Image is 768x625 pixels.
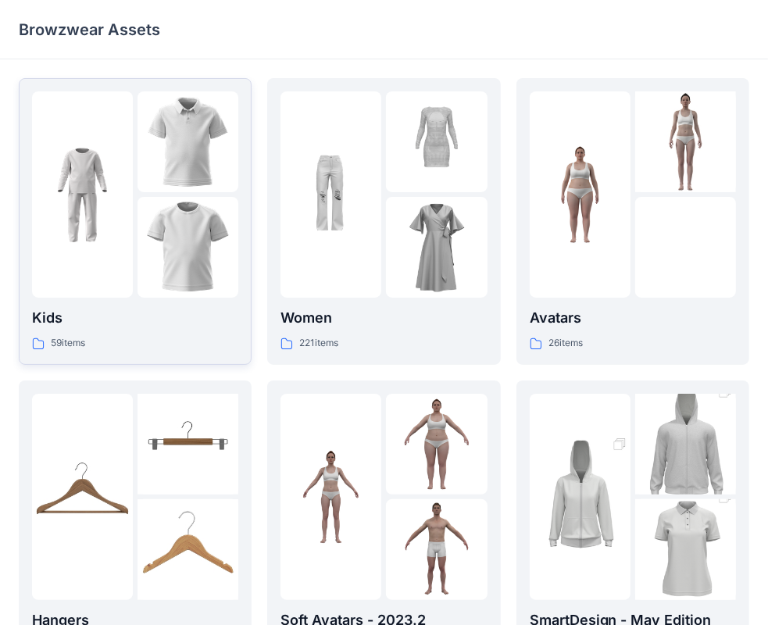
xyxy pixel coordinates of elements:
img: folder 1 [32,145,133,245]
p: Browzwear Assets [19,19,160,41]
p: Women [280,307,487,329]
img: folder 1 [280,145,381,245]
img: folder 2 [138,91,238,192]
img: folder 1 [530,145,630,245]
img: folder 1 [280,446,381,547]
img: folder 2 [635,91,736,192]
a: folder 1folder 2folder 3Avatars26items [516,78,749,365]
p: 26 items [548,335,583,352]
img: folder 3 [386,197,487,298]
img: folder 2 [386,91,487,192]
img: folder 3 [635,197,736,298]
img: folder 1 [32,446,133,547]
img: folder 2 [138,394,238,495]
p: Avatars [530,307,736,329]
img: folder 1 [530,421,630,573]
img: folder 3 [138,197,238,298]
a: folder 1folder 2folder 3Women221items [267,78,500,365]
img: folder 3 [386,499,487,600]
p: 59 items [51,335,85,352]
a: folder 1folder 2folder 3Kids59items [19,78,252,365]
img: folder 2 [386,394,487,495]
p: 221 items [299,335,338,352]
img: folder 2 [635,369,736,520]
p: Kids [32,307,238,329]
img: folder 3 [138,499,238,600]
